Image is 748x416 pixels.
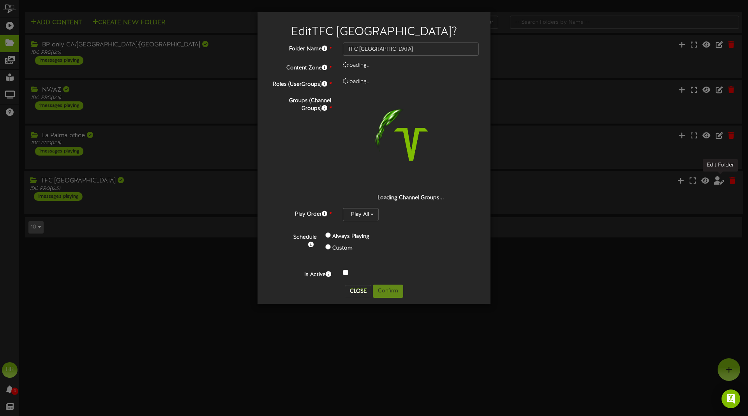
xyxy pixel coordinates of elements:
input: Folder Name [343,42,479,56]
button: Play All [343,208,379,221]
div: Open Intercom Messenger [722,389,740,408]
button: Confirm [373,285,403,298]
b: Schedule [293,234,317,240]
img: loading-spinner-1.png [361,94,461,194]
label: Groups (Channel Groups) [263,94,337,113]
label: Roles (UserGroups) [263,78,337,89]
button: Close [345,285,371,297]
h2: Edit TFC [GEOGRAPHIC_DATA] ? [269,26,479,39]
label: Is Active [263,268,337,279]
label: Custom [332,244,353,252]
label: Always Playing [332,233,369,241]
label: Content Zone [263,62,337,72]
label: Folder Name [263,42,337,53]
strong: Loading Channel Groups... [378,195,444,201]
div: loading.. [337,62,485,69]
label: Play Order [263,208,337,218]
div: loading.. [337,78,485,86]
